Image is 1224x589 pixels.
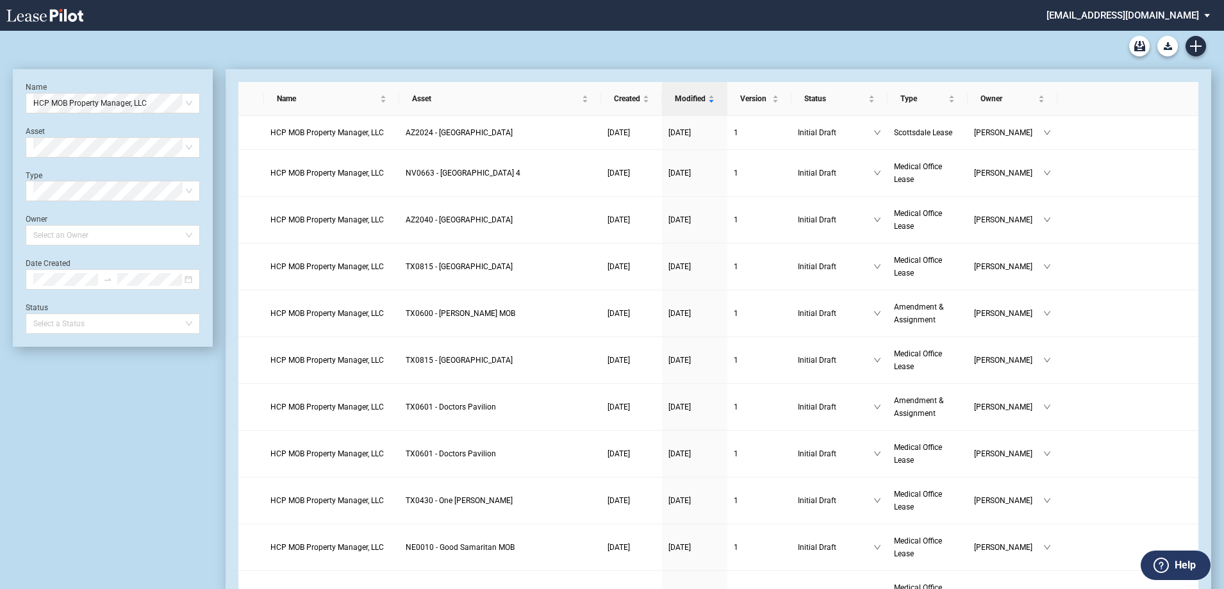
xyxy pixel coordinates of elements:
[270,307,393,320] a: HCP MOB Property Manager, LLC
[791,82,888,116] th: Status
[608,309,630,318] span: [DATE]
[270,128,384,137] span: HCP MOB Property Manager, LLC
[894,349,942,371] span: Medical Office Lease
[406,543,515,552] span: NE0010 - Good Samaritan MOB
[608,128,630,137] span: [DATE]
[668,543,691,552] span: [DATE]
[270,496,384,505] span: HCP MOB Property Manager, LLC
[894,162,942,184] span: Medical Office Lease
[406,307,595,320] a: TX0600 - [PERSON_NAME] MOB
[873,403,881,411] span: down
[270,543,384,552] span: HCP MOB Property Manager, LLC
[668,402,691,411] span: [DATE]
[668,356,691,365] span: [DATE]
[668,169,691,178] span: [DATE]
[270,262,384,271] span: HCP MOB Property Manager, LLC
[974,401,1043,413] span: [PERSON_NAME]
[894,126,961,139] a: Scottsdale Lease
[608,167,656,179] a: [DATE]
[873,310,881,317] span: down
[968,82,1057,116] th: Owner
[668,541,721,554] a: [DATE]
[668,307,721,320] a: [DATE]
[608,356,630,365] span: [DATE]
[668,215,691,224] span: [DATE]
[734,447,785,460] a: 1
[740,92,770,105] span: Version
[399,82,601,116] th: Asset
[601,82,662,116] th: Created
[894,396,943,418] span: Amendment & Assignment
[668,128,691,137] span: [DATE]
[1043,450,1051,458] span: down
[798,401,873,413] span: Initial Draft
[1043,356,1051,364] span: down
[406,167,595,179] a: NV0663 - [GEOGRAPHIC_DATA] 4
[1043,543,1051,551] span: down
[406,496,513,505] span: TX0430 - One Fannin
[668,494,721,507] a: [DATE]
[406,260,595,273] a: TX0815 - [GEOGRAPHIC_DATA]
[798,213,873,226] span: Initial Draft
[264,82,399,116] th: Name
[798,541,873,554] span: Initial Draft
[608,541,656,554] a: [DATE]
[608,215,630,224] span: [DATE]
[270,213,393,226] a: HCP MOB Property Manager, LLC
[894,488,961,513] a: Medical Office Lease
[974,494,1043,507] span: [PERSON_NAME]
[270,402,384,411] span: HCP MOB Property Manager, LLC
[406,213,595,226] a: AZ2040 - [GEOGRAPHIC_DATA]
[608,449,630,458] span: [DATE]
[734,543,738,552] span: 1
[734,309,738,318] span: 1
[1186,36,1206,56] a: Create new document
[974,260,1043,273] span: [PERSON_NAME]
[873,450,881,458] span: down
[798,354,873,367] span: Initial Draft
[608,402,630,411] span: [DATE]
[406,447,595,460] a: TX0601 - Doctors Pavilion
[894,301,961,326] a: Amendment & Assignment
[608,494,656,507] a: [DATE]
[734,213,785,226] a: 1
[873,497,881,504] span: down
[26,83,47,92] label: Name
[734,401,785,413] a: 1
[608,447,656,460] a: [DATE]
[734,260,785,273] a: 1
[894,347,961,373] a: Medical Office Lease
[26,171,42,180] label: Type
[734,167,785,179] a: 1
[873,169,881,177] span: down
[974,307,1043,320] span: [PERSON_NAME]
[406,169,520,178] span: NV0663 - Sunrise Medical Tower 4
[406,354,595,367] a: TX0815 - [GEOGRAPHIC_DATA]
[873,216,881,224] span: down
[608,262,630,271] span: [DATE]
[668,449,691,458] span: [DATE]
[727,82,791,116] th: Version
[608,543,630,552] span: [DATE]
[734,215,738,224] span: 1
[974,167,1043,179] span: [PERSON_NAME]
[26,259,70,268] label: Date Created
[668,262,691,271] span: [DATE]
[1043,129,1051,137] span: down
[798,126,873,139] span: Initial Draft
[980,92,1036,105] span: Owner
[1043,169,1051,177] span: down
[734,169,738,178] span: 1
[26,127,45,136] label: Asset
[270,126,393,139] a: HCP MOB Property Manager, LLC
[668,167,721,179] a: [DATE]
[1129,36,1150,56] a: Archive
[270,215,384,224] span: HCP MOB Property Manager, LLC
[406,262,513,271] span: TX0815 - Remington Oaks
[1043,263,1051,270] span: down
[1141,551,1211,580] button: Help
[804,92,866,105] span: Status
[668,354,721,367] a: [DATE]
[608,260,656,273] a: [DATE]
[734,262,738,271] span: 1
